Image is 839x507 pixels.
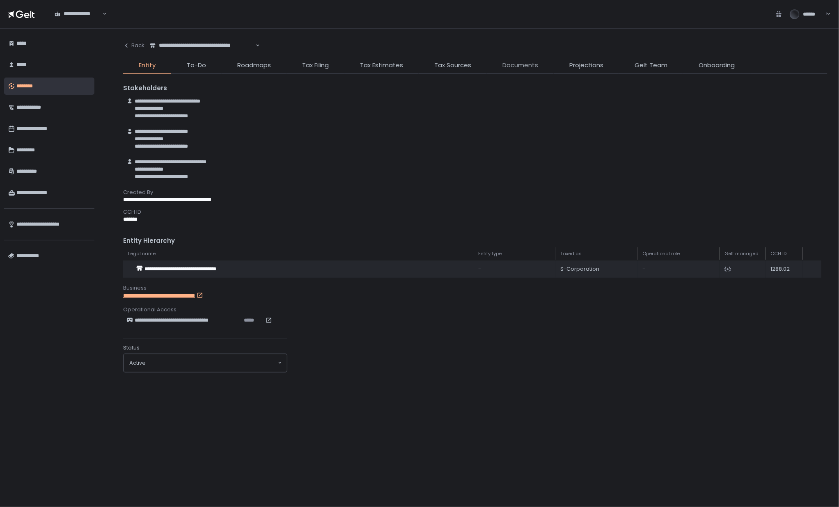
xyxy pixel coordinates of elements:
span: Gelt managed [724,251,759,257]
span: Legal name [128,251,156,257]
div: - [478,265,550,273]
div: - [642,265,715,273]
span: Entity [139,61,156,70]
div: Search for option [124,354,287,372]
input: Search for option [254,41,255,50]
div: CCH ID [123,208,828,216]
span: Gelt Team [635,61,667,70]
span: Entity type [478,251,502,257]
span: Operational role [642,251,680,257]
button: Back [123,37,144,54]
div: Search for option [49,5,107,23]
div: Operational Access [123,306,828,313]
div: Search for option [144,37,260,54]
span: Roadmaps [237,61,271,70]
span: CCH ID [770,251,786,257]
div: 1288.02 [770,265,798,273]
span: Documents [502,61,538,70]
div: Stakeholders [123,84,828,93]
span: Onboarding [699,61,735,70]
span: Projections [569,61,603,70]
span: Taxed as [560,251,582,257]
input: Search for option [101,10,102,18]
div: S-Corporation [560,265,633,273]
span: active [129,359,146,367]
div: Business [123,284,828,292]
span: To-Do [187,61,206,70]
span: Status [123,344,140,352]
span: Tax Filing [302,61,329,70]
input: Search for option [146,359,277,367]
div: Created By [123,189,828,196]
div: Entity Hierarchy [123,236,828,246]
div: Back [123,42,144,49]
span: Tax Sources [434,61,471,70]
span: Tax Estimates [360,61,403,70]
